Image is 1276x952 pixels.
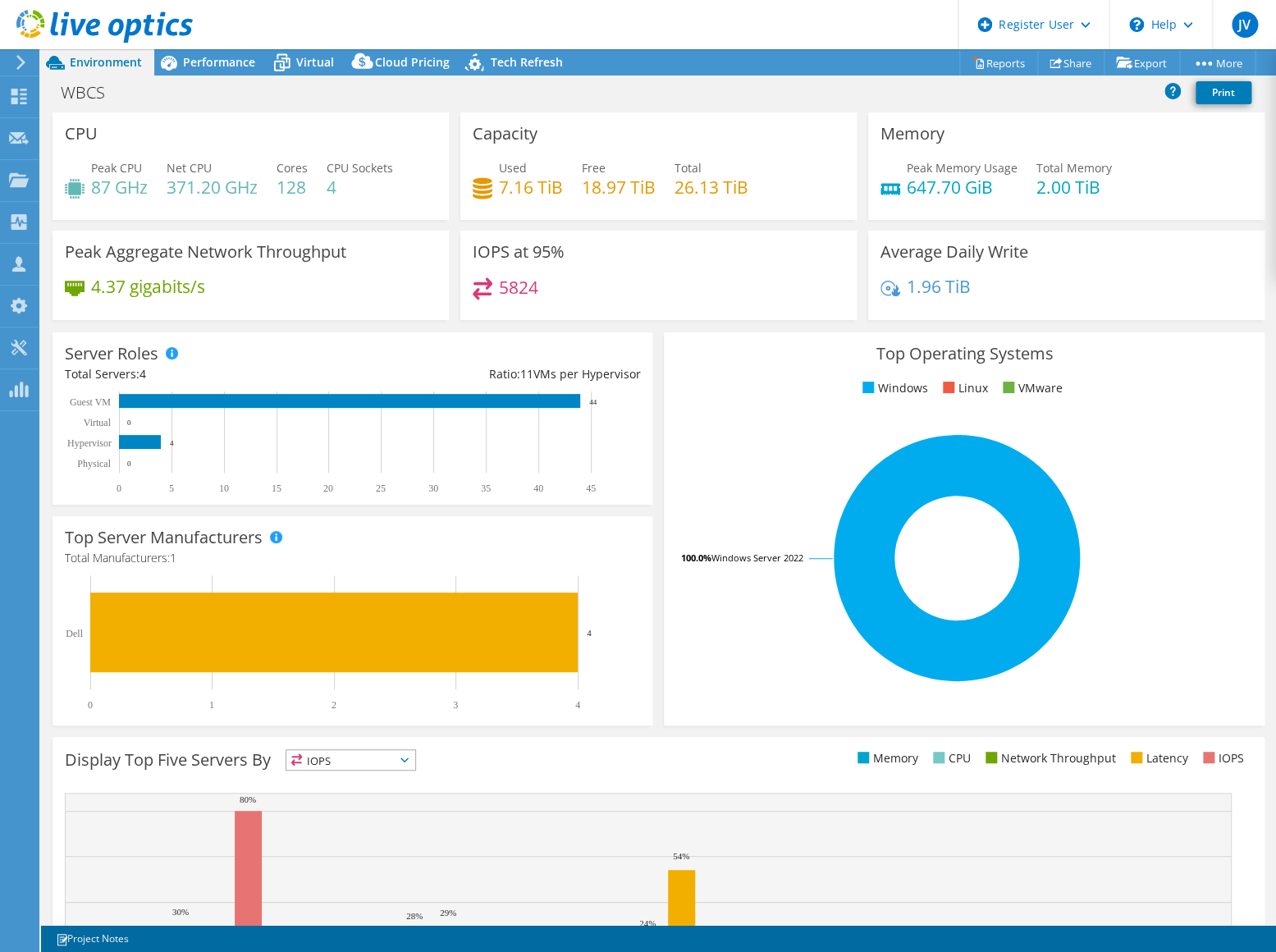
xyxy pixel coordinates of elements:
h3: Average Daily Write [880,243,1028,261]
text: 24% [639,918,656,928]
text: 20 [323,483,333,494]
span: 1 [170,550,176,565]
span: CPU Sockets [327,160,393,176]
text: 0 [88,699,93,711]
span: Cores [277,160,308,176]
h3: Capacity [473,125,537,143]
h4: 5824 [499,278,538,296]
text: 5 [169,483,174,494]
h4: 18.97 TiB [582,178,656,196]
div: Ratio: VMs per Hypervisor [353,365,641,383]
li: Latency [1127,749,1188,767]
h4: 7.16 TiB [499,178,563,196]
tspan: 100.0% [681,552,711,564]
li: VMware [999,379,1063,397]
a: Reports [959,50,1038,76]
div: Total Servers: [65,365,353,383]
h4: 371.20 GHz [167,178,258,196]
span: 4 [139,366,146,382]
li: Memory [853,749,918,767]
a: More [1179,50,1255,76]
h3: IOPS at 95% [473,243,565,261]
h3: Server Roles [65,345,158,363]
span: Total [675,160,702,176]
li: IOPS [1199,749,1244,767]
h3: Memory [880,125,944,143]
h3: Top Operating Systems [676,345,1251,363]
a: Print [1196,81,1251,104]
text: 15 [272,483,281,494]
text: 4 [587,628,592,638]
span: Peak Memory Usage [907,160,1018,176]
span: Peak CPU [91,160,142,176]
svg: \n [1129,17,1144,32]
span: IOPS [286,750,415,770]
text: 35 [481,483,491,494]
text: 30 [428,483,438,494]
text: Guest VM [70,396,111,408]
text: 2 [332,699,336,711]
text: 0 [117,483,121,494]
text: 30% [172,907,189,917]
text: 45 [586,483,596,494]
span: JV [1232,11,1258,38]
h4: 2.00 TiB [1036,178,1112,196]
h3: Peak Aggregate Network Throughput [65,243,346,261]
text: Virtual [84,417,112,428]
h4: 4.37 gigabits/s [91,277,205,295]
h4: 1.96 TiB [907,277,971,295]
text: 29% [440,908,456,918]
h4: Total Manufacturers: [65,549,640,567]
text: 28% [406,911,423,921]
span: Used [499,160,527,176]
text: 1 [209,699,214,711]
text: 3 [453,699,458,711]
text: 4 [170,439,174,447]
text: 0 [127,419,131,427]
tspan: Windows Server 2022 [711,552,803,564]
span: Tech Refresh [491,54,563,70]
span: Performance [183,54,255,70]
text: Hypervisor [67,437,112,449]
text: 40 [533,483,543,494]
text: 44 [589,398,597,406]
text: 54% [673,851,689,861]
span: Total Memory [1036,160,1112,176]
h1: WBCS [53,84,130,102]
text: 4 [575,699,580,711]
text: 25 [376,483,386,494]
h4: 87 GHz [91,178,148,196]
span: Environment [70,54,142,70]
text: 80% [240,794,256,804]
h4: 647.70 GiB [907,178,1018,196]
h4: 26.13 TiB [675,178,748,196]
h3: Top Server Manufacturers [65,529,263,547]
span: Cloud Pricing [375,54,450,70]
li: CPU [929,749,971,767]
a: Export [1104,50,1180,76]
text: 0 [127,460,131,468]
text: 10 [219,483,229,494]
text: Physical [77,458,111,469]
span: Net CPU [167,160,212,176]
h3: CPU [65,125,98,143]
li: Network Throughput [981,749,1116,767]
span: Virtual [296,54,334,70]
h4: 128 [277,178,308,196]
span: 11 [519,366,533,382]
text: Dell [66,628,83,639]
li: Linux [939,379,988,397]
li: Windows [858,379,928,397]
a: Share [1037,50,1104,76]
a: Project Notes [44,928,140,949]
h4: 4 [327,178,393,196]
span: Free [582,160,606,176]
